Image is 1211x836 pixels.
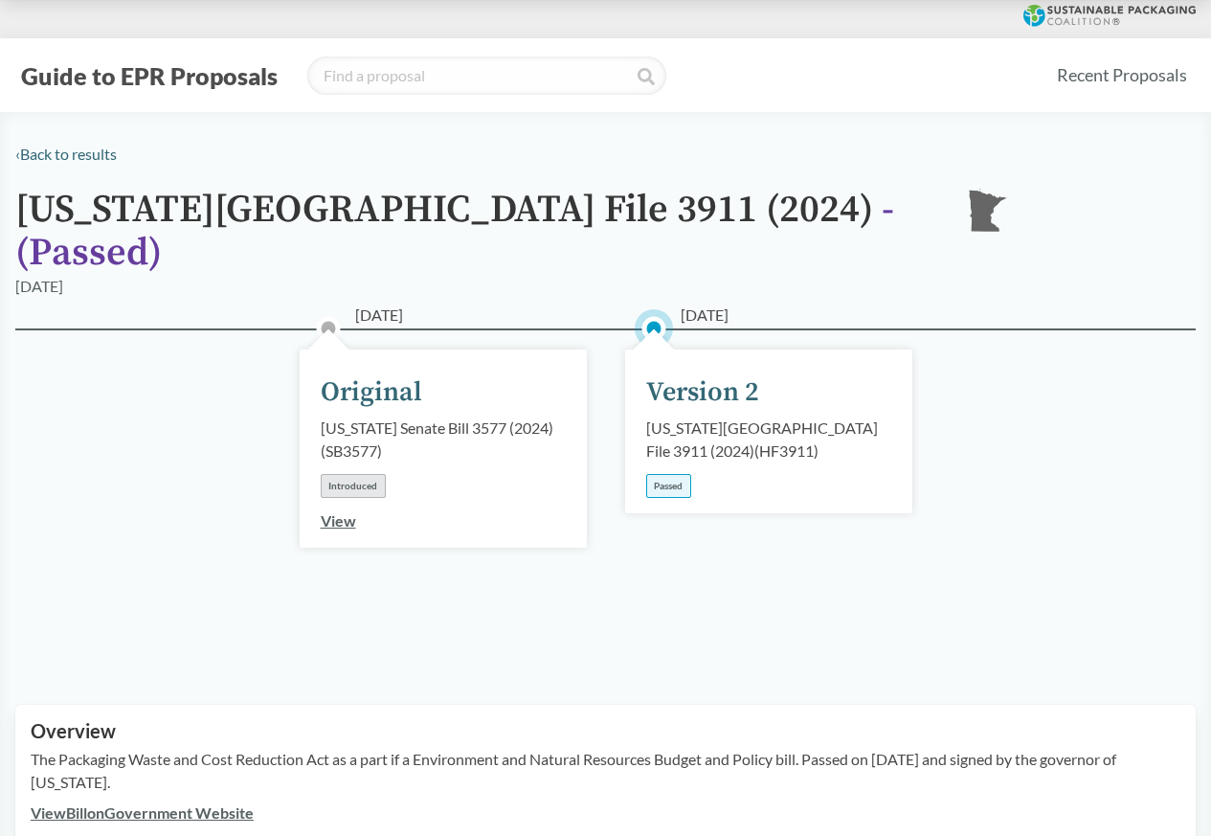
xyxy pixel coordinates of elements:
[321,373,422,413] div: Original
[31,748,1180,794] p: The Packaging Waste and Cost Reduction Act as a part if a Environment and Natural Resources Budge...
[15,60,283,91] button: Guide to EPR Proposals
[681,304,729,327] span: [DATE]
[321,511,356,530] a: View
[307,56,666,95] input: Find a proposal
[15,275,63,298] div: [DATE]
[1048,54,1196,97] a: Recent Proposals
[646,474,691,498] div: Passed
[15,186,894,277] span: - ( Passed )
[321,417,566,463] div: [US_STATE] Senate Bill 3577 (2024) ( SB3577 )
[355,304,403,327] span: [DATE]
[31,803,254,822] a: ViewBillonGovernment Website
[646,417,891,463] div: [US_STATE][GEOGRAPHIC_DATA] File 3911 (2024) ( HF3911 )
[646,373,759,413] div: Version 2
[15,189,934,275] h1: [US_STATE][GEOGRAPHIC_DATA] File 3911 (2024)
[321,474,386,498] div: Introduced
[15,145,117,163] a: ‹Back to results
[31,720,1180,742] h2: Overview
